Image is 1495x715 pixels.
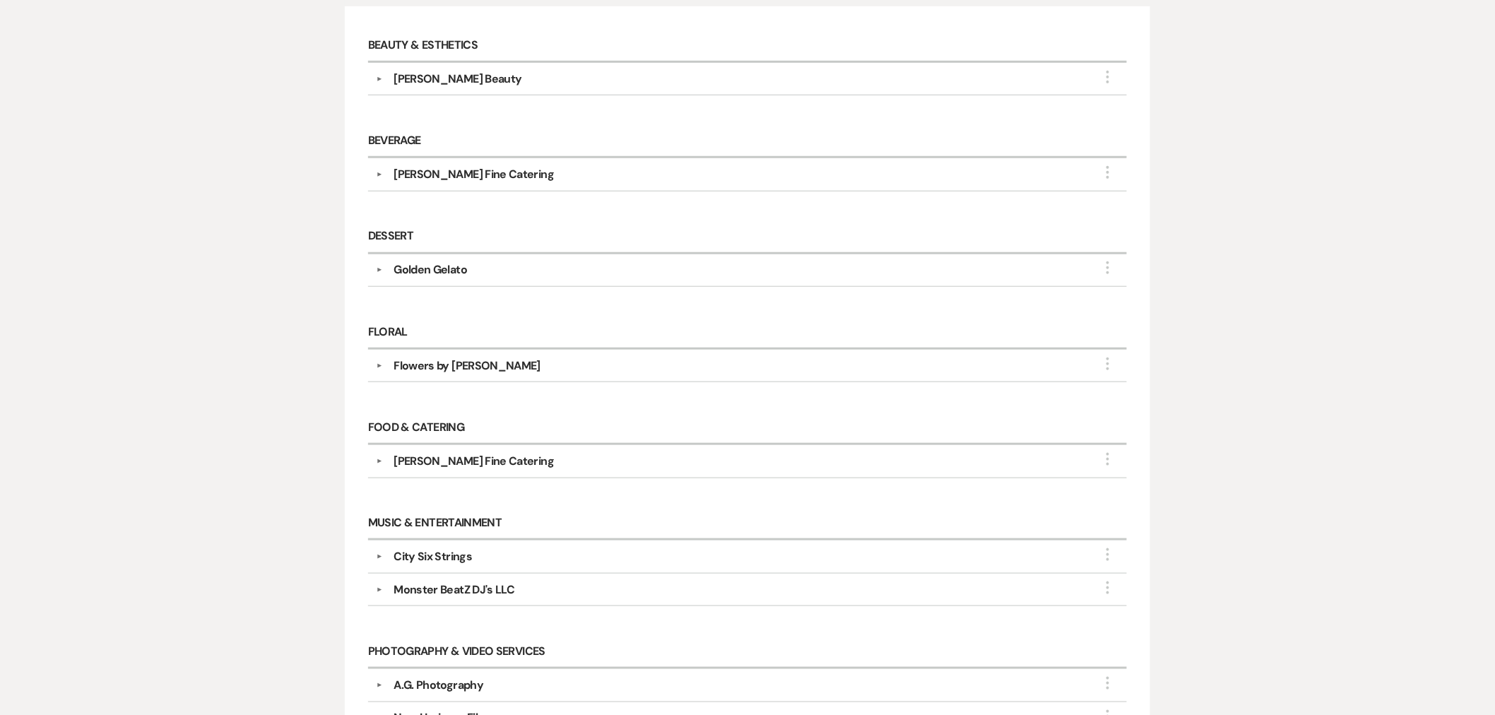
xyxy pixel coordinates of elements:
div: [PERSON_NAME] Fine Catering [394,453,554,470]
h6: Beauty & Esthetics [368,30,1127,63]
div: City Six Strings [394,548,472,565]
button: ▼ [370,266,387,273]
h6: Dessert [368,221,1127,254]
button: ▼ [370,76,387,83]
div: [PERSON_NAME] Beauty [394,71,521,88]
h6: Floral [368,317,1127,350]
div: A.G. Photography [394,677,483,694]
div: Flowers by [PERSON_NAME] [394,357,540,374]
h6: Food & Catering [368,412,1127,445]
h6: Beverage [368,125,1127,158]
div: Golden Gelato [394,261,467,278]
button: ▼ [370,171,387,178]
button: ▼ [370,458,387,465]
button: ▼ [370,362,387,370]
div: [PERSON_NAME] Fine Catering [394,166,554,183]
div: Monster BeatZ DJ's LLC [394,581,514,598]
h6: Music & Entertainment [368,508,1127,541]
button: ▼ [370,682,387,689]
button: ▼ [370,586,387,593]
h6: Photography & Video Services [368,636,1127,669]
button: ▼ [370,553,387,560]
